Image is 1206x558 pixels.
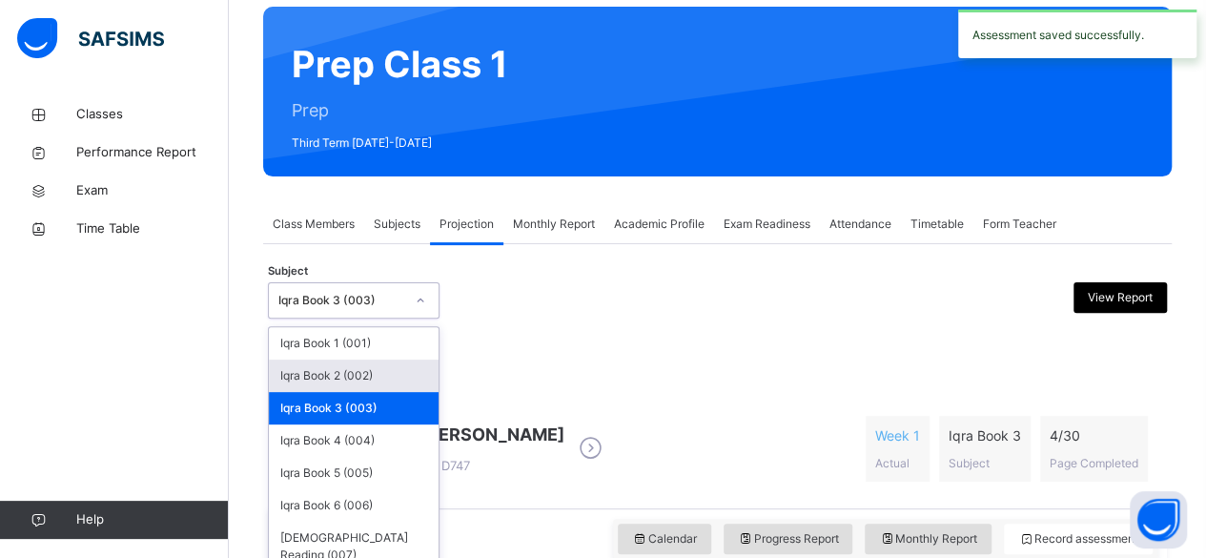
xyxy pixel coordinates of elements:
[1130,491,1187,548] button: Open asap
[269,392,439,424] div: Iqra Book 3 (003)
[76,143,229,162] span: Performance Report
[949,425,1021,445] span: Iqra Book 3
[439,216,494,233] span: Projection
[724,216,810,233] span: Exam Readiness
[1088,289,1153,306] span: View Report
[958,10,1196,58] div: Assessment saved successfully.
[949,456,990,470] span: Subject
[269,457,439,489] div: Iqra Book 5 (005)
[420,422,564,447] span: [PERSON_NAME]
[420,458,470,473] span: D747
[513,216,595,233] span: Monthly Report
[829,216,891,233] span: Attendance
[269,327,439,360] div: Iqra Book 1 (001)
[273,216,355,233] span: Class Members
[292,134,508,152] span: Third Term [DATE]-[DATE]
[875,456,910,470] span: Actual
[76,105,229,124] span: Classes
[738,530,839,548] span: Progress Report
[374,216,420,233] span: Subjects
[632,530,697,548] span: Calendar
[76,181,229,200] span: Exam
[278,292,404,309] div: Iqra Book 3 (003)
[269,424,439,457] div: Iqra Book 4 (004)
[1050,456,1138,470] span: Page Completed
[875,425,920,445] span: Week 1
[268,263,308,279] span: Subject
[1050,425,1138,445] span: 4 / 30
[983,216,1056,233] span: Form Teacher
[269,489,439,522] div: Iqra Book 6 (006)
[910,216,964,233] span: Timetable
[76,219,229,238] span: Time Table
[17,18,164,58] img: safsims
[269,360,439,392] div: Iqra Book 2 (002)
[879,530,977,548] span: Monthly Report
[614,216,705,233] span: Academic Profile
[1018,530,1138,548] span: Record assessment
[76,510,228,529] span: Help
